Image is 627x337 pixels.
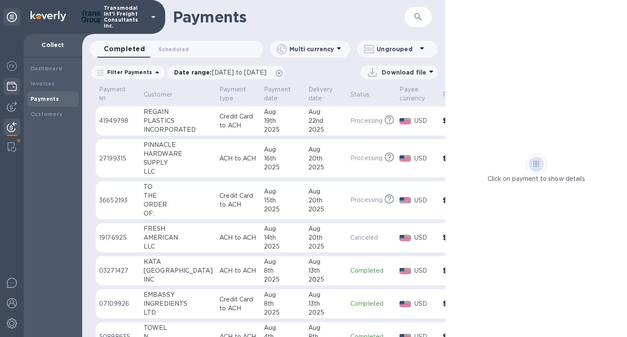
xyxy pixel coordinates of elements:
[264,299,302,308] div: 8th
[350,196,383,204] p: Processing
[264,85,291,103] p: Payment date
[443,90,456,99] p: Paid
[488,174,585,183] p: Click on payment to show details
[308,145,344,154] div: Aug
[264,323,302,332] div: Aug
[144,209,213,218] div: OF:
[219,85,257,103] span: Payment type
[308,116,344,125] div: 22nd
[144,191,213,200] div: THE
[308,275,344,284] div: 2025
[144,125,213,134] div: INCORPORATED
[99,116,137,125] p: 41949798
[264,187,302,196] div: Aug
[144,308,213,317] div: LTD
[443,267,480,275] h3: $2,931.00
[174,68,271,77] p: Date range :
[308,233,344,242] div: 20th
[264,163,302,172] div: 2025
[308,85,344,103] span: Delivery date
[350,90,380,99] span: Status
[144,158,213,167] div: SUPPLY
[144,182,213,191] div: TO
[264,85,302,103] span: Payment date
[400,197,411,203] img: USD
[264,154,302,163] div: 16th
[99,233,137,242] p: 19176925
[400,85,425,103] p: Payee currency
[7,61,17,71] img: Foreign exchange
[264,233,302,242] div: 14th
[350,90,369,99] p: Status
[144,233,213,242] div: AMERICAN
[400,118,411,124] img: USD
[264,257,302,266] div: Aug
[144,275,213,284] div: INC
[212,69,266,76] span: [DATE] to [DATE]
[144,290,213,299] div: EMBASSY
[308,205,344,214] div: 2025
[414,233,436,242] p: USD
[308,154,344,163] div: 20th
[144,266,213,275] div: [GEOGRAPHIC_DATA]
[144,242,213,251] div: LLC
[144,116,213,125] div: PLASTICS
[414,266,436,275] p: USD
[308,163,344,172] div: 2025
[350,299,393,308] p: Completed
[308,257,344,266] div: Aug
[144,257,213,266] div: KATA
[3,8,20,25] div: Unpin categories
[99,196,137,205] p: 36652193
[264,224,302,233] div: Aug
[308,266,344,275] div: 13th
[443,196,480,204] h3: $330.00
[264,275,302,284] div: 2025
[308,187,344,196] div: Aug
[350,154,383,163] p: Processing
[104,5,146,29] p: Transmodal Int'l Freight Consultants Inc.
[144,224,213,233] div: FRESH
[264,308,302,317] div: 2025
[382,68,426,77] p: Download file
[99,299,137,308] p: 07109926
[308,290,344,299] div: Aug
[219,295,257,313] p: Credit Card to ACH
[443,117,480,125] h3: $440.00
[350,116,383,125] p: Processing
[104,43,145,55] span: Completed
[264,145,302,154] div: Aug
[31,111,63,117] b: Customers
[308,224,344,233] div: Aug
[31,96,59,102] b: Payments
[443,90,467,99] span: Paid
[443,155,480,163] h3: $2,137.69
[308,299,344,308] div: 13th
[308,108,344,116] div: Aug
[99,85,126,103] p: Payment №
[31,41,75,49] p: Collect
[400,155,411,161] img: USD
[308,242,344,251] div: 2025
[144,149,213,158] div: HARDWARE
[144,323,213,332] div: TOWEL
[400,268,411,274] img: USD
[264,196,302,205] div: 15th
[443,300,480,308] h3: $177.00
[99,266,137,275] p: 03271427
[400,301,411,307] img: USD
[264,242,302,251] div: 2025
[104,69,152,76] p: Filter Payments
[219,85,246,103] p: Payment type
[219,112,257,130] p: Credit Card to ACH
[219,233,257,242] p: ACH to ACH
[264,116,302,125] div: 19th
[167,66,285,79] div: Date range:[DATE] to [DATE]
[31,11,66,21] img: Logo
[264,290,302,299] div: Aug
[350,233,393,242] p: Canceled
[173,8,380,26] h1: Payments
[289,45,334,53] p: Multi currency
[414,196,436,205] p: USD
[264,205,302,214] div: 2025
